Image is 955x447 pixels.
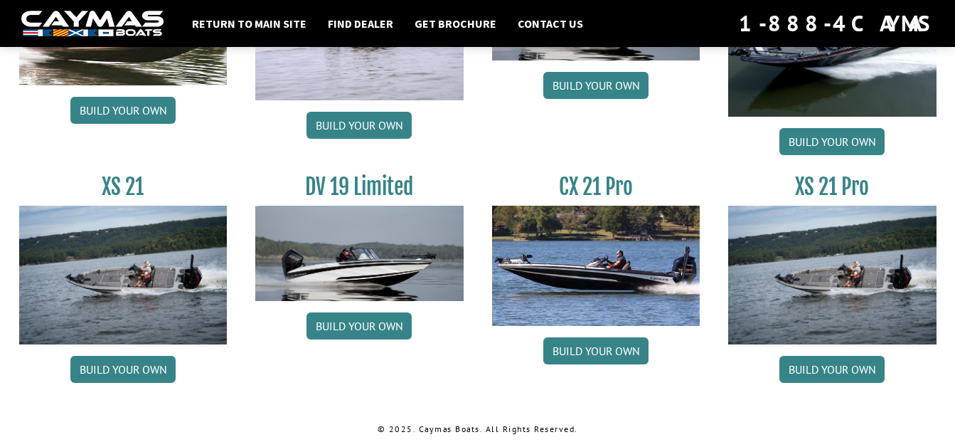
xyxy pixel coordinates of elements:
a: Build your own [70,356,176,383]
img: CX-21Pro_thumbnail.jpg [492,206,700,325]
h3: XS 21 Pro [728,174,937,200]
a: Get Brochure [407,14,503,33]
a: Contact Us [511,14,590,33]
img: XS_21_thumbnail.jpg [19,206,228,345]
a: Build your own [543,337,649,364]
img: white-logo-c9c8dbefe5ff5ceceb0f0178aa75bf4bb51f6bca0971e226c86eb53dfe498488.png [21,11,164,37]
img: XS_21_thumbnail.jpg [728,206,937,345]
p: © 2025. Caymas Boats. All Rights Reserved. [19,423,937,436]
h3: DV 19 Limited [255,174,464,200]
div: 1-888-4CAYMAS [739,8,934,39]
h3: XS 21 [19,174,228,200]
a: Build your own [779,356,885,383]
a: Build your own [70,97,176,124]
a: Return to main site [185,14,314,33]
a: Build your own [779,128,885,155]
a: Build your own [543,72,649,99]
a: Find Dealer [321,14,400,33]
img: dv-19-ban_from_website_for_caymas_connect.png [255,206,464,301]
h3: CX 21 Pro [492,174,700,200]
a: Build your own [306,112,412,139]
a: Build your own [306,312,412,340]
